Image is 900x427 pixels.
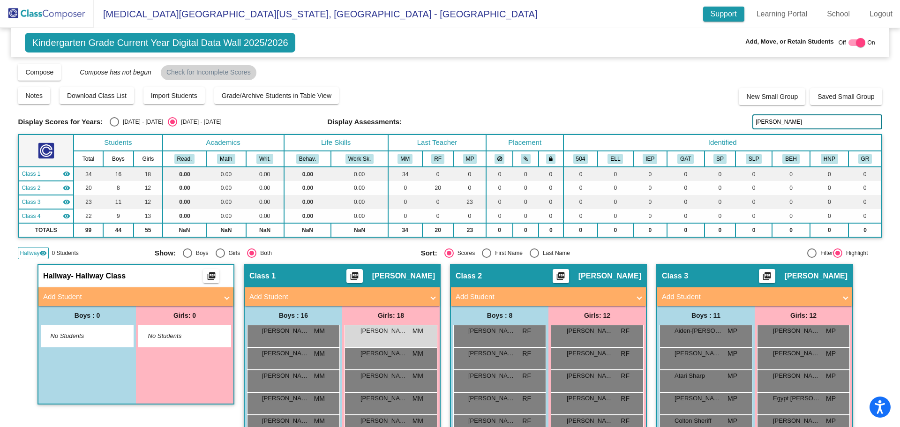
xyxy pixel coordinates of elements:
[643,154,657,164] button: IEP
[388,135,487,151] th: Last Teacher
[148,331,207,341] span: No Students
[727,394,737,404] span: MP
[858,154,872,164] button: GR
[842,249,868,257] div: Highlight
[74,135,163,151] th: Students
[119,118,163,126] div: [DATE] - [DATE]
[453,209,486,223] td: 0
[206,223,246,237] td: NaN
[456,292,630,302] mat-panel-title: Add Student
[421,248,680,258] mat-radio-group: Select an option
[772,181,810,195] td: 0
[249,271,276,281] span: Class 1
[388,223,422,237] td: 34
[412,326,423,336] span: MM
[548,306,646,325] div: Girls: 12
[491,249,523,257] div: First Name
[810,181,848,195] td: 0
[598,181,633,195] td: 0
[746,93,798,100] span: New Small Group
[18,209,74,223] td: No teacher - kinder TBD
[785,271,847,281] span: [PERSON_NAME]
[63,184,70,192] mat-icon: visibility
[412,394,423,404] span: MM
[22,198,40,206] span: Class 3
[284,209,331,223] td: 0.00
[513,167,539,181] td: 0
[18,64,61,81] button: Compose
[25,33,295,52] span: Kindergarten Grade Current Year Digital Data Wall 2025/2026
[826,326,836,336] span: MP
[563,209,598,223] td: 0
[314,326,325,336] span: MM
[746,154,762,164] button: SLP
[246,195,284,209] td: 0.00
[705,167,736,181] td: 0
[772,167,810,181] td: 0
[328,118,402,126] span: Display Assessments:
[486,167,512,181] td: 0
[633,151,667,167] th: Individualized Education Plan
[727,349,737,359] span: MP
[388,181,422,195] td: 0
[607,154,623,164] button: ELL
[453,223,486,237] td: 23
[284,135,388,151] th: Life Skills
[22,184,40,192] span: Class 2
[206,271,217,285] mat-icon: picture_as_pdf
[18,195,74,209] td: Mackenzie Perry - No Class Name
[513,151,539,167] th: Keep with students
[74,167,103,181] td: 34
[539,209,563,223] td: 0
[206,209,246,223] td: 0.00
[598,167,633,181] td: 0
[151,92,197,99] span: Import Students
[633,223,667,237] td: 0
[284,223,331,237] td: NaN
[388,209,422,223] td: 0
[456,271,482,281] span: Class 2
[74,209,103,223] td: 22
[63,198,70,206] mat-icon: visibility
[222,92,332,99] span: Grade/Archive Students in Table View
[163,209,207,223] td: 0.00
[134,223,163,237] td: 55
[422,195,454,209] td: 0
[217,154,235,164] button: Math
[331,195,388,209] td: 0.00
[360,349,407,358] span: [PERSON_NAME]
[22,170,40,178] span: Class 1
[38,287,233,306] mat-expansion-panel-header: Add Student
[314,394,325,404] span: MM
[206,181,246,195] td: 0.00
[848,195,881,209] td: 0
[18,87,50,104] button: Notes
[134,167,163,181] td: 18
[134,181,163,195] td: 12
[103,195,134,209] td: 11
[667,195,705,209] td: 0
[705,209,736,223] td: 0
[705,195,736,209] td: 0
[749,7,815,22] a: Learning Portal
[360,371,407,381] span: [PERSON_NAME]
[810,167,848,181] td: 0
[839,38,846,47] span: Off
[563,181,598,195] td: 0
[342,306,440,325] div: Girls: 18
[143,87,205,104] button: Import Students
[349,271,360,285] mat-icon: picture_as_pdf
[412,371,423,381] span: MM
[103,151,134,167] th: Boys
[388,195,422,209] td: 0
[314,349,325,359] span: MM
[468,326,515,336] span: [PERSON_NAME]
[513,195,539,209] td: 0
[454,249,475,257] div: Scores
[735,151,772,167] th: Student Literacy Performance Plan
[705,181,736,195] td: 0
[735,181,772,195] td: 0
[598,195,633,209] td: 0
[772,151,810,167] th: Behavior Plan
[578,271,641,281] span: [PERSON_NAME]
